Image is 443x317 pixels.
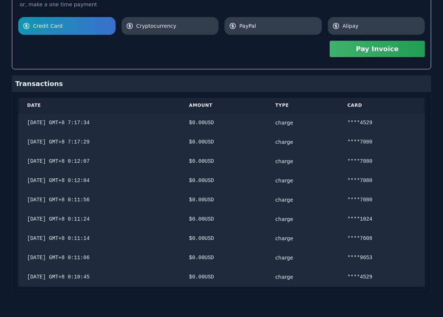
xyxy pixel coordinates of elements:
div: $ 0.00 USD [189,254,258,261]
div: $ 0.00 USD [189,215,258,223]
div: $ 0.00 USD [189,235,258,242]
div: $ 0.00 USD [189,196,258,204]
div: [DATE] GMT+8 0:11:06 [27,254,171,261]
div: charge [275,254,330,261]
th: Card [339,98,425,113]
span: Credit Card [33,22,111,30]
div: [DATE] GMT+8 7:17:29 [27,138,171,146]
th: Type [266,98,339,113]
div: charge [275,196,330,204]
div: $ 0.00 USD [189,138,258,146]
div: [DATE] GMT+8 0:12:04 [27,177,171,184]
div: [DATE] GMT+8 0:11:24 [27,215,171,223]
span: Cryptocurrency [136,22,214,30]
div: $ 0.00 USD [189,177,258,184]
th: Date [18,98,180,113]
div: [DATE] GMT+8 7:17:34 [27,119,171,126]
div: charge [275,119,330,126]
div: charge [275,138,330,146]
div: charge [275,158,330,165]
div: $ 0.00 USD [189,273,258,281]
div: $ 0.00 USD [189,119,258,126]
div: charge [275,177,330,184]
div: charge [275,215,330,223]
div: [DATE] GMT+8 0:10:45 [27,273,171,281]
div: $ 0.00 USD [189,158,258,165]
span: PayPal [239,22,317,30]
div: [DATE] GMT+8 0:12:07 [27,158,171,165]
button: Pay Invoice [330,41,425,57]
div: charge [275,235,330,242]
div: or, make a one time payment [18,1,425,8]
div: Transactions [12,76,431,92]
div: [DATE] GMT+8 0:11:56 [27,196,171,204]
th: Amount [180,98,266,113]
div: [DATE] GMT+8 0:11:14 [27,235,171,242]
span: Alipay [343,22,421,30]
div: charge [275,273,330,281]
